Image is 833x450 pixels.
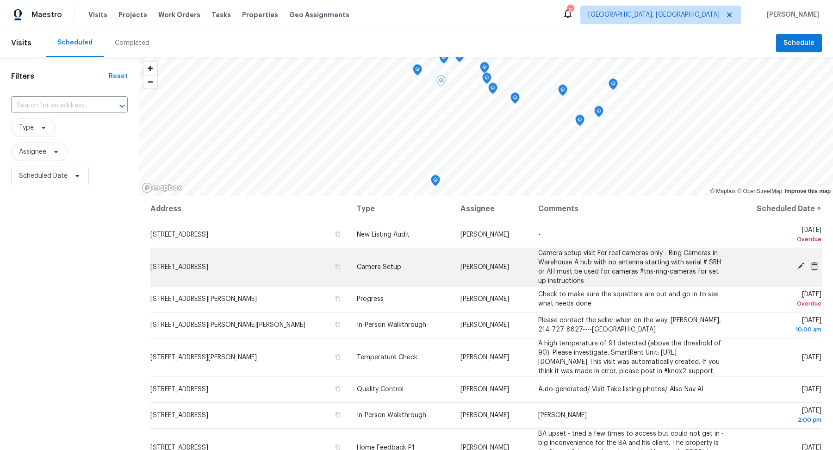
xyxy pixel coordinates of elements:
[116,100,129,112] button: Open
[710,188,736,194] a: Mapbox
[794,262,808,270] span: Edit
[357,296,384,302] span: Progress
[460,354,509,361] span: [PERSON_NAME]
[150,264,208,270] span: [STREET_ADDRESS]
[808,262,821,270] span: Cancel
[575,115,584,129] div: Map marker
[115,38,149,48] div: Completed
[436,75,446,90] div: Map marker
[143,75,157,88] button: Zoom out
[142,182,182,193] a: Mapbox homepage
[357,354,417,361] span: Temperature Check
[334,385,342,393] button: Copy Address
[143,62,157,75] button: Zoom in
[763,10,819,19] span: [PERSON_NAME]
[334,294,342,303] button: Copy Address
[11,33,31,53] span: Visits
[740,407,821,425] span: [DATE]
[531,196,733,222] th: Comments
[740,227,821,244] span: [DATE]
[740,325,821,334] div: 10:00 am
[11,72,109,81] h1: Filters
[588,10,720,19] span: [GEOGRAPHIC_DATA], [GEOGRAPHIC_DATA]
[609,79,618,93] div: Map marker
[19,123,34,132] span: Type
[783,37,814,49] span: Schedule
[439,52,448,67] div: Map marker
[538,340,721,375] span: A high temperature of 91 detected (above the threshold of 90). Please investigate. SmartRent Unit...
[740,299,821,308] div: Overdue
[538,291,719,307] span: Check to make sure the squatters are out and go in to see what needs done
[538,412,587,419] span: [PERSON_NAME]
[733,196,822,222] th: Scheduled Date ↑
[413,64,422,79] div: Map marker
[431,175,440,189] div: Map marker
[460,412,509,419] span: [PERSON_NAME]
[334,262,342,271] button: Copy Address
[740,291,821,308] span: [DATE]
[150,412,208,419] span: [STREET_ADDRESS]
[242,10,278,19] span: Properties
[594,106,603,120] div: Map marker
[460,231,509,238] span: [PERSON_NAME]
[453,196,531,222] th: Assignee
[19,171,68,181] span: Scheduled Date
[19,147,46,156] span: Assignee
[460,322,509,328] span: [PERSON_NAME]
[11,99,102,113] input: Search for an address...
[510,93,520,107] div: Map marker
[357,264,401,270] span: Camera Setup
[334,353,342,361] button: Copy Address
[567,6,573,15] div: 2
[802,386,821,393] span: [DATE]
[357,322,426,328] span: In-Person Walkthrough
[480,62,489,76] div: Map marker
[150,386,208,393] span: [STREET_ADDRESS]
[740,235,821,244] div: Overdue
[109,72,128,81] div: Reset
[150,322,305,328] span: [STREET_ADDRESS][PERSON_NAME][PERSON_NAME]
[150,231,208,238] span: [STREET_ADDRESS]
[740,317,821,334] span: [DATE]
[538,250,721,284] span: Camera setup visit For real cameras only - Ring Cameras in Warehouse A hub with no antenna starti...
[740,415,821,425] div: 2:00 pm
[289,10,349,19] span: Geo Assignments
[482,73,491,87] div: Map marker
[538,386,703,393] span: Auto-generated/ Visit Take listing photos/ Also Nav AI
[460,296,509,302] span: [PERSON_NAME]
[211,12,231,18] span: Tasks
[357,231,410,238] span: New Listing Audit
[150,296,257,302] span: [STREET_ADDRESS][PERSON_NAME]
[357,386,404,393] span: Quality Control
[57,38,93,47] div: Scheduled
[460,264,509,270] span: [PERSON_NAME]
[139,57,833,196] canvas: Map
[357,412,426,419] span: In-Person Walkthrough
[455,51,464,65] div: Map marker
[31,10,62,19] span: Maestro
[334,320,342,329] button: Copy Address
[349,196,453,222] th: Type
[334,411,342,419] button: Copy Address
[118,10,147,19] span: Projects
[737,188,782,194] a: OpenStreetMap
[150,354,257,361] span: [STREET_ADDRESS][PERSON_NAME]
[785,188,831,194] a: Improve this map
[158,10,200,19] span: Work Orders
[488,83,497,97] div: Map marker
[802,354,821,361] span: [DATE]
[538,317,721,333] span: Please contact the seller when on the way: [PERSON_NAME], 214-727-8827----[GEOGRAPHIC_DATA]
[334,230,342,238] button: Copy Address
[538,231,541,238] span: -
[558,85,567,99] div: Map marker
[88,10,107,19] span: Visits
[776,34,822,53] button: Schedule
[460,386,509,393] span: [PERSON_NAME]
[150,196,349,222] th: Address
